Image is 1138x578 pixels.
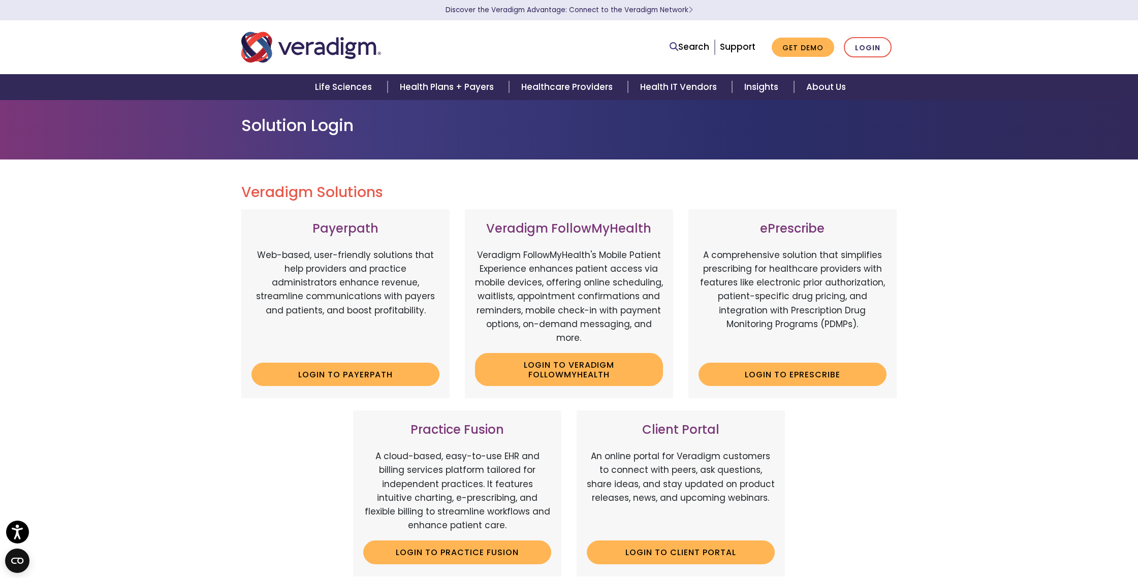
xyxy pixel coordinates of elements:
a: Life Sciences [303,74,387,100]
a: Search [670,40,709,54]
a: Login to ePrescribe [699,363,887,386]
iframe: Drift Chat Widget [943,515,1126,566]
p: Web-based, user-friendly solutions that help providers and practice administrators enhance revenu... [251,248,439,355]
h1: Solution Login [241,116,897,135]
p: An online portal for Veradigm customers to connect with peers, ask questions, share ideas, and st... [587,449,775,532]
a: Login to Client Portal [587,540,775,564]
p: Veradigm FollowMyHealth's Mobile Patient Experience enhances patient access via mobile devices, o... [475,248,663,345]
a: Login [844,37,892,58]
a: About Us [794,74,858,100]
p: A cloud-based, easy-to-use EHR and billing services platform tailored for independent practices. ... [363,449,551,532]
a: Healthcare Providers [509,74,628,100]
h3: Client Portal [587,423,775,437]
a: Discover the Veradigm Advantage: Connect to the Veradigm NetworkLearn More [446,5,693,15]
h3: Practice Fusion [363,423,551,437]
h3: ePrescribe [699,221,887,236]
a: Login to Practice Fusion [363,540,551,564]
span: Learn More [688,5,693,15]
a: Support [720,41,755,53]
h2: Veradigm Solutions [241,184,897,201]
a: Health IT Vendors [628,74,732,100]
a: Login to Veradigm FollowMyHealth [475,353,663,386]
button: Open CMP widget [5,549,29,573]
h3: Payerpath [251,221,439,236]
a: Login to Payerpath [251,363,439,386]
a: Health Plans + Payers [388,74,509,100]
a: Insights [732,74,794,100]
img: Veradigm logo [241,30,381,64]
a: Get Demo [772,38,834,57]
h3: Veradigm FollowMyHealth [475,221,663,236]
p: A comprehensive solution that simplifies prescribing for healthcare providers with features like ... [699,248,887,355]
